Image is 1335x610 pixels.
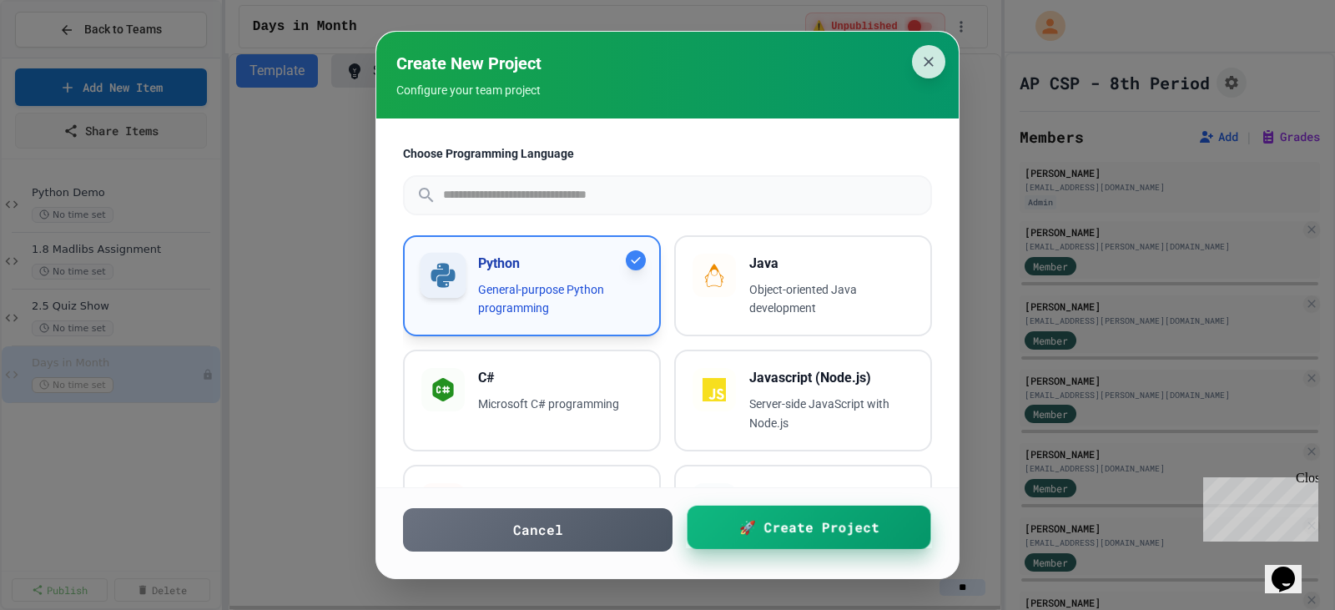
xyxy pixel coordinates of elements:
p: Configure your team project [396,82,939,98]
h2: Create New Project [396,52,939,75]
span: 🚀 Create Project [738,517,879,537]
p: General-purpose Python programming [478,280,642,319]
label: Choose Programming Language [403,145,932,162]
iframe: chat widget [1265,543,1318,593]
h3: Python [478,254,642,274]
a: Cancel [403,508,673,552]
iframe: chat widget [1196,471,1318,542]
p: Server-side JavaScript with Node.js [749,395,914,433]
p: Microsoft C# programming [478,395,642,414]
p: Object-oriented Java development [749,280,914,319]
h3: C# [478,368,642,388]
h3: C++ [749,483,914,503]
h3: Java [749,254,914,274]
h3: HTML/CSS/JS [478,483,642,503]
div: Chat with us now!Close [7,7,115,106]
h3: Javascript (Node.js) [749,368,914,388]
